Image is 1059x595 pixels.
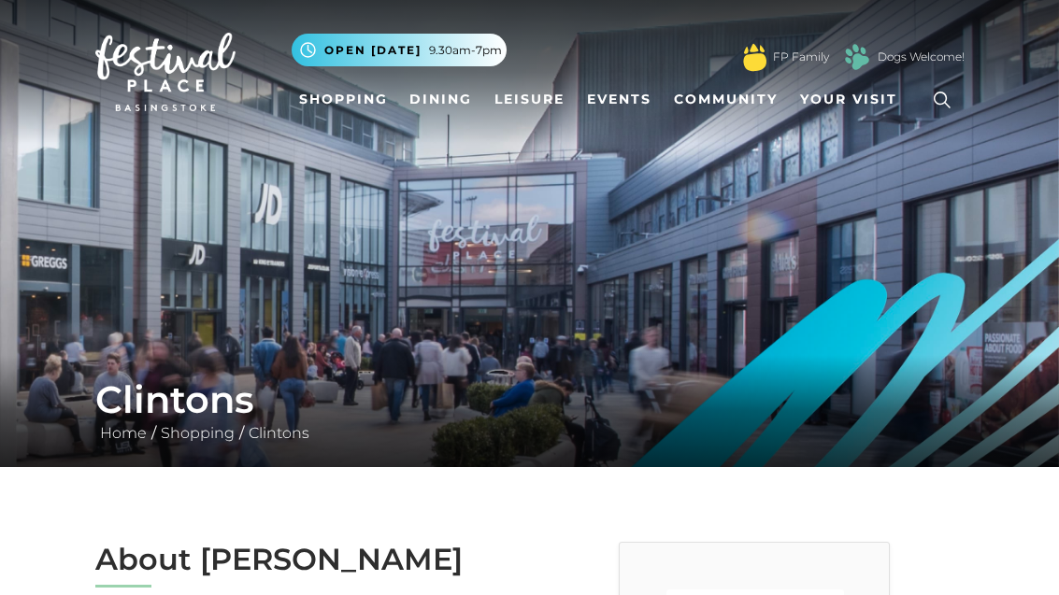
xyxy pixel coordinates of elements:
a: Dogs Welcome! [878,49,965,65]
a: FP Family [773,49,829,65]
div: / / [81,377,979,445]
img: Festival Place Logo [95,33,236,111]
a: Dining [402,82,479,117]
button: Open [DATE] 9.30am-7pm [292,34,507,66]
a: Shopping [292,82,395,117]
a: Community [666,82,785,117]
a: Clintons [244,424,314,442]
span: Open [DATE] [324,42,422,59]
a: Leisure [487,82,572,117]
a: Your Visit [793,82,914,117]
span: 9.30am-7pm [429,42,502,59]
a: Home [95,424,151,442]
a: Events [580,82,659,117]
h1: Clintons [95,377,965,422]
span: Your Visit [800,90,897,109]
a: Shopping [156,424,239,442]
h2: About [PERSON_NAME] [95,542,516,577]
